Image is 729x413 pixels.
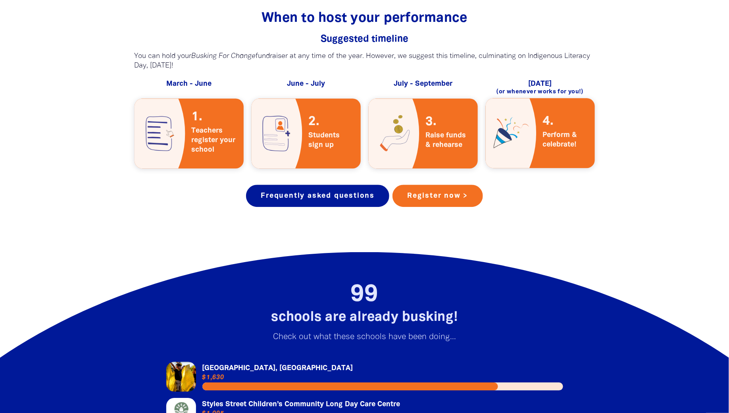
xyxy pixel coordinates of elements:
[150,332,579,342] p: Check out what these schools have been doing﻿...
[309,131,354,150] span: Students sign up
[135,52,595,71] p: You can hold your fundraiser at any time of the year. However, we suggest this timeline, culminat...
[135,98,244,168] a: Teachers register your school
[392,185,483,207] a: Register now >
[192,126,237,154] span: Teachers register your school
[135,98,185,168] img: raisley-icons-register-school-png-3732de.png
[321,35,408,44] span: Suggested timeline
[246,185,389,207] a: Frequently asked questions
[271,311,458,324] span: schools are already busking!
[287,81,325,87] span: June - July
[192,53,256,60] em: Busking For Change
[543,130,589,149] span: Perform & celebrate!
[150,283,579,307] h2: 99
[369,98,419,168] img: raisley-icons-donate-png-d2cf9a.png
[394,81,452,87] span: July - September
[529,81,552,87] span: [DATE]
[252,98,302,168] img: raisley-icons-student-register-png-4ab5c4.png
[252,98,361,168] a: Students sign up
[497,89,584,95] span: (or whenever works for you!)
[486,98,537,168] img: raisley-icons-celebrate-png-d9ba48.png
[262,12,467,25] span: When to host your performance
[426,131,471,150] span: Raise funds & rehearse
[166,81,212,87] span: March - June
